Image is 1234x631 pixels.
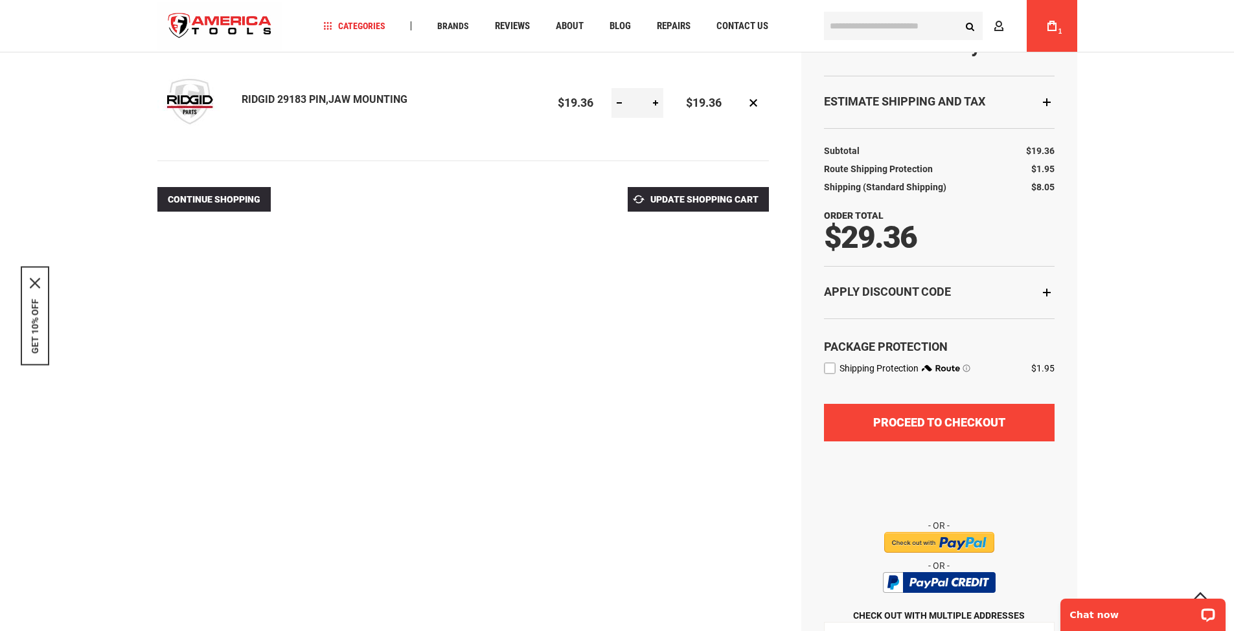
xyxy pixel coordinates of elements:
[489,17,536,35] a: Reviews
[963,364,970,372] span: Learn more
[1031,182,1055,192] span: $8.05
[610,21,631,31] span: Blog
[157,69,242,137] a: RIDGID 29183 PIN,JAW MOUNTING
[323,21,385,30] span: Categories
[686,96,722,109] span: $19.36
[157,69,222,134] img: RIDGID 29183 PIN,JAW MOUNTING
[716,21,768,31] span: Contact Us
[431,17,475,35] a: Brands
[853,610,1025,621] a: Check Out with Multiple Addresses
[840,363,919,373] span: Shipping Protection
[1052,590,1234,631] iframe: LiveChat chat widget
[242,93,407,105] a: RIDGID 29183 PIN,JAW MOUNTING
[1031,164,1055,174] span: $1.95
[317,17,391,35] a: Categories
[1031,362,1055,375] div: $1.95
[863,182,946,192] span: (Standard Shipping)
[958,14,983,38] button: Search
[873,415,1005,429] span: Proceed to Checkout
[711,17,774,35] a: Contact Us
[824,94,985,108] strong: Estimate Shipping and Tax
[495,21,530,31] span: Reviews
[824,182,861,192] span: Shipping
[824,338,1055,355] div: Package Protection
[657,21,691,31] span: Repairs
[30,278,40,288] button: Close
[824,160,939,178] th: Route Shipping Protection
[650,194,759,205] span: Update Shopping Cart
[558,96,593,109] span: $19.36
[168,194,260,205] span: Continue Shopping
[157,2,283,50] a: store logo
[824,404,1055,441] button: Proceed to Checkout
[824,355,1055,375] div: route shipping protection selector element
[437,21,469,30] span: Brands
[821,481,1057,518] iframe: Secure express checkout frame
[30,278,40,288] svg: close icon
[157,187,271,212] a: Continue Shopping
[1026,146,1055,156] span: $19.36
[1058,28,1062,35] span: 1
[651,17,696,35] a: Repairs
[628,187,769,212] button: Update Shopping Cart
[556,21,584,31] span: About
[824,142,866,160] th: Subtotal
[604,17,637,35] a: Blog
[30,298,40,353] button: GET 10% OFF
[824,219,917,256] span: $29.36
[824,454,1055,467] iframe: PayPal Message 1
[824,35,1055,56] strong: Summary
[824,285,951,298] strong: Apply Discount Code
[550,17,589,35] a: About
[157,2,283,50] img: America Tools
[824,210,884,221] strong: Order Total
